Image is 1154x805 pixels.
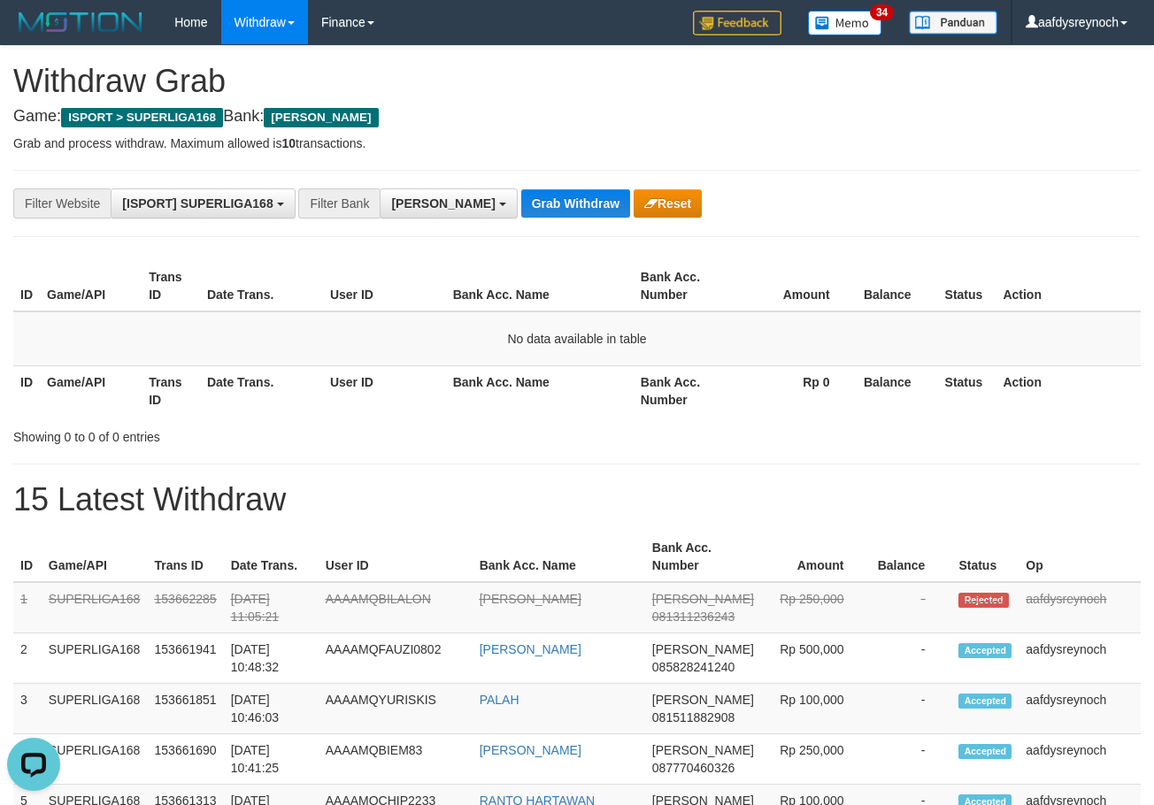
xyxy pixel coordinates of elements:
[42,734,148,785] td: SUPERLIGA168
[808,11,882,35] img: Button%20Memo.svg
[148,532,224,582] th: Trans ID
[871,633,952,684] td: -
[13,365,40,416] th: ID
[761,582,871,633] td: Rp 250,000
[1019,684,1141,734] td: aafdysreynoch
[148,734,224,785] td: 153661690
[521,189,630,218] button: Grab Withdraw
[319,734,473,785] td: AAAAMQBIEM83
[480,642,581,656] a: [PERSON_NAME]
[652,609,735,624] span: Copy 081311236243 to clipboard
[319,582,473,633] td: AAAAMQBILALON
[634,365,735,416] th: Bank Acc. Number
[857,261,938,311] th: Balance
[634,261,735,311] th: Bank Acc. Number
[42,684,148,734] td: SUPERLIGA168
[323,261,446,311] th: User ID
[224,633,319,684] td: [DATE] 10:48:32
[40,365,142,416] th: Game/API
[645,532,761,582] th: Bank Acc. Number
[13,9,148,35] img: MOTION_logo.png
[761,684,871,734] td: Rp 100,000
[938,261,996,311] th: Status
[380,188,517,218] button: [PERSON_NAME]
[1019,734,1141,785] td: aafdysreynoch
[958,593,1008,608] span: Rejected
[909,11,997,34] img: panduan.png
[319,684,473,734] td: AAAAMQYURISKIS
[148,684,224,734] td: 153661851
[958,694,1012,709] span: Accepted
[148,582,224,633] td: 153662285
[200,261,323,311] th: Date Trans.
[951,532,1019,582] th: Status
[996,365,1141,416] th: Action
[480,743,581,757] a: [PERSON_NAME]
[142,365,200,416] th: Trans ID
[735,365,857,416] th: Rp 0
[13,482,1141,517] h1: 15 Latest Withdraw
[652,710,735,724] span: Copy 081511882908 to clipboard
[142,261,200,311] th: Trans ID
[761,532,871,582] th: Amount
[13,684,42,734] td: 3
[224,734,319,785] td: [DATE] 10:41:25
[1019,633,1141,684] td: aafdysreynoch
[13,532,42,582] th: ID
[298,188,380,218] div: Filter Bank
[13,134,1141,152] p: Grab and process withdraw. Maximum allowed is transactions.
[319,633,473,684] td: AAAAMQFAUZI0802
[761,633,871,684] td: Rp 500,000
[996,261,1141,311] th: Action
[42,633,148,684] td: SUPERLIGA168
[446,365,634,416] th: Bank Acc. Name
[13,188,111,218] div: Filter Website
[446,261,634,311] th: Bank Acc. Name
[652,660,735,674] span: Copy 085828241240 to clipboard
[319,532,473,582] th: User ID
[871,684,952,734] td: -
[323,365,446,416] th: User ID
[61,108,223,127] span: ISPORT > SUPERLIGA168
[264,108,378,127] span: [PERSON_NAME]
[224,582,319,633] td: [DATE] 11:05:21
[652,761,735,775] span: Copy 087770460326 to clipboard
[224,684,319,734] td: [DATE] 10:46:03
[958,744,1012,759] span: Accepted
[652,693,754,707] span: [PERSON_NAME]
[391,196,495,211] span: [PERSON_NAME]
[1019,582,1141,633] td: aafdysreynoch
[870,4,894,20] span: 34
[958,643,1012,658] span: Accepted
[693,11,781,35] img: Feedback.jpg
[224,532,319,582] th: Date Trans.
[40,261,142,311] th: Game/API
[871,532,952,582] th: Balance
[7,7,60,60] button: Open LiveChat chat widget
[111,188,295,218] button: [ISPORT] SUPERLIGA168
[857,365,938,416] th: Balance
[761,734,871,785] td: Rp 250,000
[634,189,702,218] button: Reset
[480,693,519,707] a: PALAH
[13,311,1141,366] td: No data available in table
[652,743,754,757] span: [PERSON_NAME]
[13,64,1141,99] h1: Withdraw Grab
[13,261,40,311] th: ID
[13,108,1141,126] h4: Game: Bank:
[473,532,645,582] th: Bank Acc. Name
[122,196,273,211] span: [ISPORT] SUPERLIGA168
[13,633,42,684] td: 2
[871,582,952,633] td: -
[13,582,42,633] td: 1
[42,582,148,633] td: SUPERLIGA168
[281,136,296,150] strong: 10
[735,261,857,311] th: Amount
[652,642,754,656] span: [PERSON_NAME]
[42,532,148,582] th: Game/API
[13,421,467,446] div: Showing 0 to 0 of 0 entries
[200,365,323,416] th: Date Trans.
[938,365,996,416] th: Status
[871,734,952,785] td: -
[148,633,224,684] td: 153661941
